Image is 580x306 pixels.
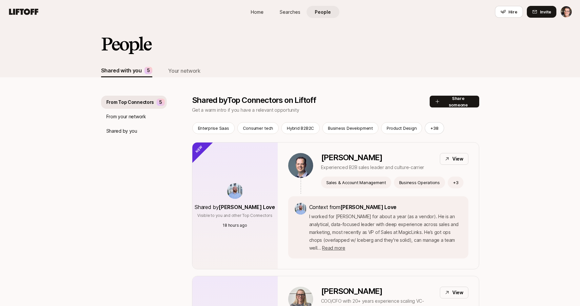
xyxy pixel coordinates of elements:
[425,122,444,134] button: +38
[340,204,397,210] span: [PERSON_NAME] Love
[192,142,479,269] a: Shared by[PERSON_NAME] LoveVisible to you and other Top Connectors18 hours ago[PERSON_NAME]Experi...
[328,125,373,131] p: Business Development
[309,203,462,211] p: Context from
[274,6,307,18] a: Searches
[192,96,430,105] p: Shared by Top Connectors on Liftoff
[527,6,556,18] button: Invite
[106,127,137,135] p: Shared by you
[321,163,424,171] p: Experienced B2B sales leader and culture-carrier
[227,183,243,199] img: b72c8261_0d4d_4a50_aadc_a05c176bc497.jpg
[198,125,229,131] p: Enterprise Saas
[101,66,142,75] div: Shared with you
[219,204,275,210] span: [PERSON_NAME] Love
[326,179,386,186] p: Sales & Account Management
[322,245,345,251] span: Read more
[159,98,162,106] p: 5
[168,64,200,77] button: Your network
[106,98,154,106] p: From Top Connectors
[181,131,214,164] div: New
[508,9,517,15] span: Hire
[197,213,272,219] p: Visible to you and other Top Connectors
[168,67,200,75] div: Your network
[495,6,523,18] button: Hire
[106,113,146,121] p: From your network
[295,203,307,215] img: b72c8261_0d4d_4a50_aadc_a05c176bc497.jpg
[309,213,462,252] p: I worked for [PERSON_NAME] for about a year (as a vendor). He is an analytical, data-focused lead...
[321,153,424,162] p: [PERSON_NAME]
[101,64,153,77] button: Shared with you5
[195,203,275,211] p: Shared by
[287,125,314,131] p: Hybrid B2B2C
[251,9,264,15] span: Home
[561,6,572,17] img: Eric Smith
[241,6,274,18] a: Home
[280,9,300,15] span: Searches
[101,34,151,54] h2: People
[452,155,463,163] p: View
[315,9,331,15] span: People
[560,6,572,18] button: Eric Smith
[430,96,479,107] button: Share someone
[448,177,464,188] button: +3
[321,287,435,296] p: [PERSON_NAME]
[452,289,463,296] p: View
[147,67,150,74] p: 5
[307,6,339,18] a: People
[387,125,417,131] p: Product Design
[192,106,430,114] p: Get a warm intro if you have a relevant opportunity
[288,153,313,178] img: c2cce73c_cf4b_4b36_b39f_f219c48f45f2.jpg
[540,9,551,15] span: Invite
[223,222,247,228] p: 18 hours ago
[399,179,440,186] p: Business Operations
[243,125,273,131] p: Consumer tech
